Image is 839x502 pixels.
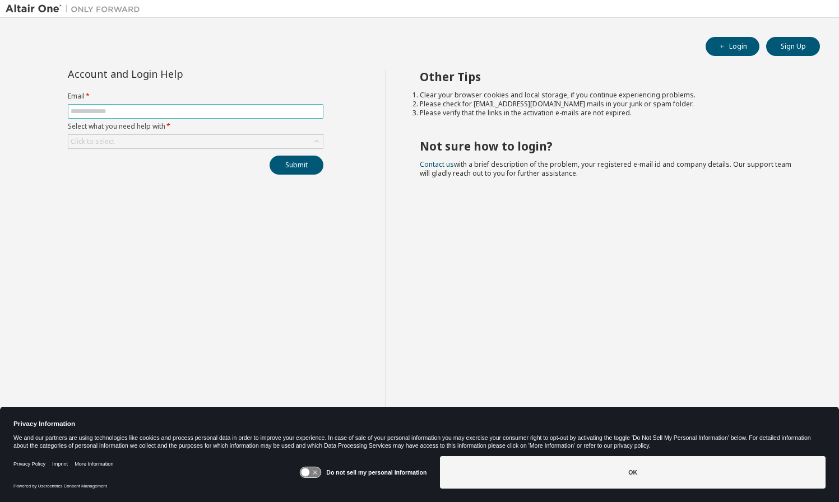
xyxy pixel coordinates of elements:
span: with a brief description of the problem, your registered e-mail id and company details. Our suppo... [420,159,791,178]
label: Select what you need help with [68,122,323,131]
h2: Not sure how to login? [420,139,800,153]
button: Sign Up [766,37,820,56]
label: Email [68,92,323,101]
li: Clear your browser cookies and local storage, if you continue experiencing problems. [420,91,800,100]
div: Click to select [68,135,323,148]
a: Contact us [420,159,454,169]
button: Login [706,37,759,56]
div: Account and Login Help [68,69,272,78]
div: Click to select [71,137,114,146]
button: Submit [270,156,323,175]
img: Altair One [6,3,146,15]
h2: Other Tips [420,69,800,84]
li: Please verify that the links in the activation e-mails are not expired. [420,109,800,118]
li: Please check for [EMAIL_ADDRESS][DOMAIN_NAME] mails in your junk or spam folder. [420,100,800,109]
